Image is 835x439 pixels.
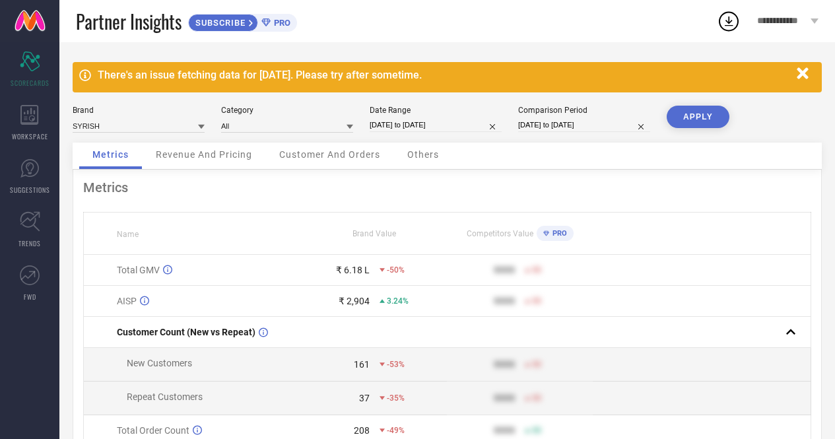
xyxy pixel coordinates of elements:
span: -53% [387,360,405,369]
span: Customer And Orders [279,149,380,160]
span: SUGGESTIONS [10,185,50,195]
span: 50 [532,360,541,369]
input: Select date range [370,118,502,132]
span: 50 [532,265,541,275]
button: APPLY [667,106,729,128]
span: Customer Count (New vs Repeat) [117,327,255,337]
span: Others [407,149,439,160]
span: SCORECARDS [11,78,50,88]
span: -50% [387,265,405,275]
div: Category [221,106,353,115]
span: PRO [271,18,290,28]
span: FWD [24,292,36,302]
span: Brand Value [352,229,396,238]
div: Comparison Period [518,106,650,115]
span: 50 [532,296,541,306]
div: 9999 [494,296,515,306]
div: Metrics [83,180,811,195]
span: PRO [549,229,567,238]
span: -35% [387,393,405,403]
span: AISP [117,296,137,306]
span: Revenue And Pricing [156,149,252,160]
div: 9999 [494,393,515,403]
div: ₹ 6.18 L [336,265,370,275]
span: TRENDS [18,238,41,248]
span: WORKSPACE [12,131,48,141]
div: Date Range [370,106,502,115]
span: Metrics [92,149,129,160]
div: 161 [354,359,370,370]
div: There's an issue fetching data for [DATE]. Please try after sometime. [98,69,790,81]
span: Repeat Customers [127,391,203,402]
div: 9999 [494,359,515,370]
div: 208 [354,425,370,436]
span: SUBSCRIBE [189,18,249,28]
span: Total GMV [117,265,160,275]
a: SUBSCRIBEPRO [188,11,297,32]
div: ₹ 2,904 [339,296,370,306]
span: 3.24% [387,296,409,306]
span: New Customers [127,358,192,368]
span: Competitors Value [467,229,533,238]
div: Open download list [717,9,741,33]
input: Select comparison period [518,118,650,132]
span: 50 [532,426,541,435]
div: 9999 [494,265,515,275]
span: Name [117,230,139,239]
span: Total Order Count [117,425,189,436]
span: Partner Insights [76,8,182,35]
div: Brand [73,106,205,115]
span: 50 [532,393,541,403]
span: -49% [387,426,405,435]
div: 37 [359,393,370,403]
div: 9999 [494,425,515,436]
